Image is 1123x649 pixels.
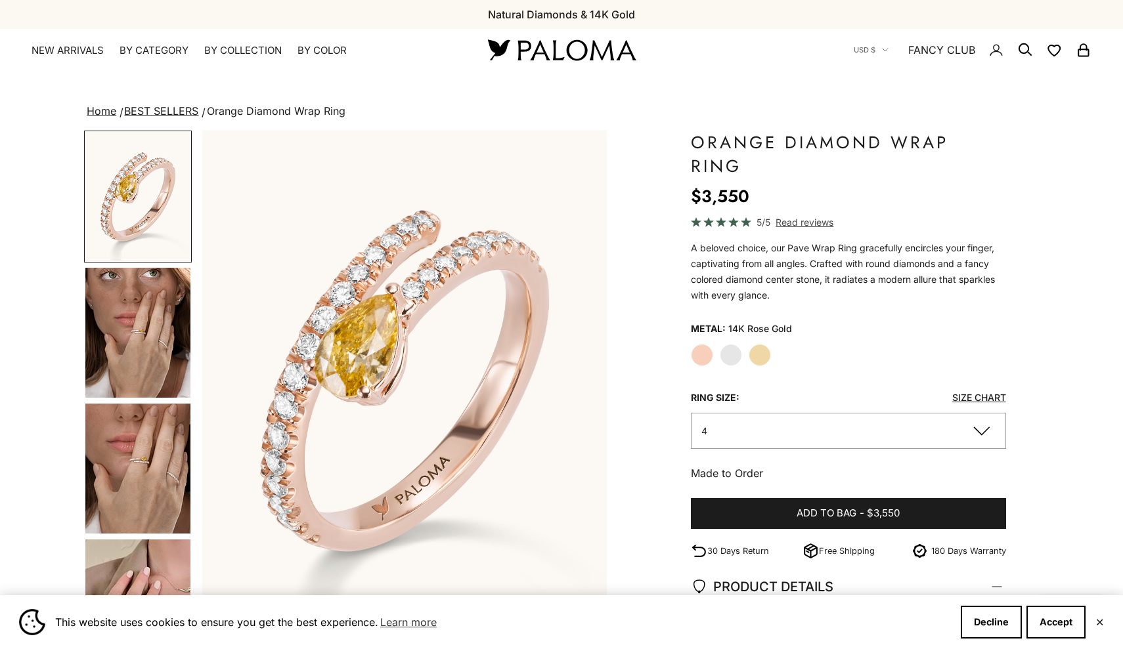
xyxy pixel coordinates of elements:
div: A beloved choice, our Pave Wrap Ring gracefully encircles your finger, captivating from all angle... [691,240,1006,303]
span: Read reviews [776,215,833,230]
div: Item 1 of 18 [202,131,606,629]
span: Add to bag [797,505,856,522]
summary: PRODUCT DETAILS [691,562,1006,611]
span: USD $ [854,44,875,56]
nav: Primary navigation [32,44,456,57]
button: Go to item 4 [84,266,192,399]
summary: By Category [120,44,188,57]
a: NEW ARRIVALS [32,44,104,57]
img: #YellowGold #RoseGold #WhiteGold [85,268,190,398]
a: Size Chart [952,392,1006,403]
p: Free Shipping [819,544,875,558]
a: BEST SELLERS [124,104,198,117]
p: 30 Days Return [707,544,769,558]
button: Go to item 5 [84,402,192,535]
span: PRODUCT DETAILS [691,576,833,598]
legend: Ring Size: [691,388,739,408]
a: Learn more [378,612,439,632]
a: Home [87,104,116,117]
a: FANCY CLUB [908,41,975,58]
span: Orange Diamond Wrap Ring [207,104,345,117]
button: Accept [1026,606,1086,639]
img: #RoseGold [202,131,606,629]
variant-option-value: 14K Rose Gold [728,319,792,339]
img: #YellowGold #RoseGold #WhiteGold [85,404,190,534]
img: Cookie banner [19,609,45,635]
span: 5/5 [757,215,770,230]
a: 5/5 Read reviews [691,215,1006,230]
sale-price: $3,550 [691,183,749,209]
legend: Metal: [691,319,726,339]
button: Go to item 1 [84,131,192,262]
nav: breadcrumbs [84,102,1039,121]
button: USD $ [854,44,889,56]
span: This website uses cookies to ensure you get the best experience. [55,612,950,632]
nav: Secondary navigation [854,29,1091,71]
summary: By Color [297,44,347,57]
p: Natural Diamonds & 14K Gold [488,6,635,23]
span: 4 [701,425,707,436]
button: Add to bag-$3,550 [691,498,1006,530]
p: 180 Days Warranty [931,544,1006,558]
span: $3,550 [867,505,900,522]
h1: Orange Diamond Wrap Ring [691,131,1006,178]
button: Decline [961,606,1022,639]
summary: By Collection [204,44,282,57]
img: #RoseGold [85,132,190,261]
button: Close [1095,618,1104,626]
button: 4 [691,413,1006,449]
p: Made to Order [691,465,1006,482]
